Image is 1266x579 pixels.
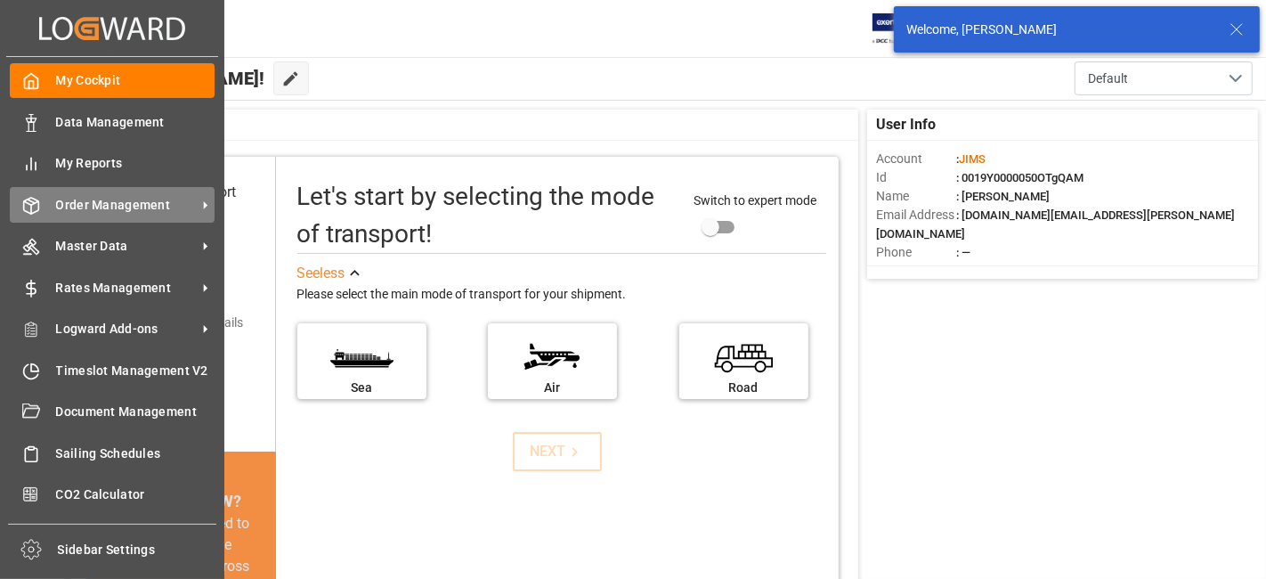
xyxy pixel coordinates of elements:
span: Master Data [56,237,197,256]
span: Sidebar Settings [58,541,217,559]
span: : — [956,246,970,259]
div: Welcome, [PERSON_NAME] [906,20,1213,39]
span: Rates Management [56,279,197,298]
span: User Info [876,114,936,135]
span: : [956,152,986,166]
button: open menu [1075,61,1253,95]
a: Timeslot Management V2 [10,353,215,387]
span: Switch to expert mode [694,193,816,208]
span: : [PERSON_NAME] [956,190,1050,203]
span: Phone [876,243,956,262]
div: Let's start by selecting the mode of transport! [297,178,676,253]
span: Email Address [876,206,956,224]
span: Logward Add-ons [56,320,197,338]
a: Tracking Shipment [10,518,215,553]
span: Account [876,150,956,168]
span: Id [876,168,956,187]
span: : Shipper [956,265,1001,278]
span: My Cockpit [56,71,215,90]
span: Order Management [56,196,197,215]
span: : 0019Y0000050OTgQAM [956,171,1083,184]
span: CO2 Calculator [56,485,215,504]
img: Exertis%20JAM%20-%20Email%20Logo.jpg_1722504956.jpg [872,13,934,45]
span: JIMS [959,152,986,166]
span: Hello [PERSON_NAME]! [73,61,264,95]
span: Data Management [56,113,215,132]
div: See less [297,263,345,284]
span: Document Management [56,403,215,421]
div: Add shipping details [132,314,243,332]
div: Road [688,379,799,397]
a: CO2 Calculator [10,477,215,512]
div: Air [497,379,608,397]
span: Sailing Schedules [56,444,215,463]
a: My Cockpit [10,63,215,98]
a: Sailing Schedules [10,436,215,470]
div: Sea [306,379,418,397]
span: My Reports [56,154,215,173]
span: Name [876,187,956,206]
span: Timeslot Management V2 [56,362,215,380]
span: : [DOMAIN_NAME][EMAIL_ADDRESS][PERSON_NAME][DOMAIN_NAME] [876,208,1235,241]
div: Please select the main mode of transport for your shipment. [297,284,826,306]
button: NEXT [513,432,602,471]
span: Account Type [876,262,956,281]
div: NEXT [530,441,584,462]
a: Document Management [10,395,215,429]
a: Data Management [10,104,215,139]
span: Default [1088,69,1128,88]
a: My Reports [10,146,215,181]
